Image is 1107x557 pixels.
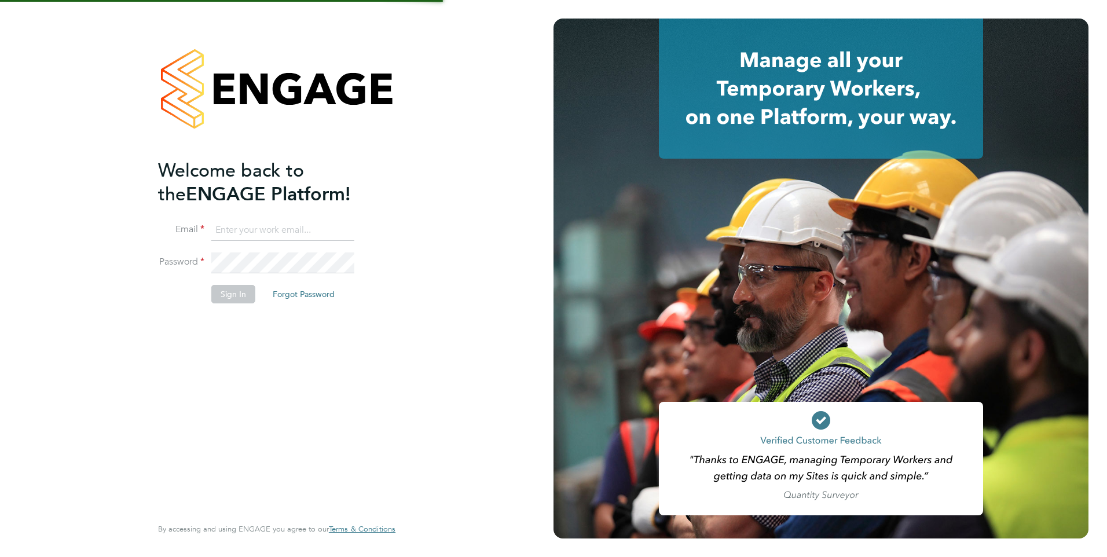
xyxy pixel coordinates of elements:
input: Enter your work email... [211,220,354,241]
span: Terms & Conditions [329,524,395,534]
label: Email [158,223,204,236]
span: Welcome back to the [158,159,304,206]
span: By accessing and using ENGAGE you agree to our [158,524,395,534]
label: Password [158,256,204,268]
button: Sign In [211,285,255,303]
h2: ENGAGE Platform! [158,159,384,206]
a: Terms & Conditions [329,525,395,534]
button: Forgot Password [263,285,344,303]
